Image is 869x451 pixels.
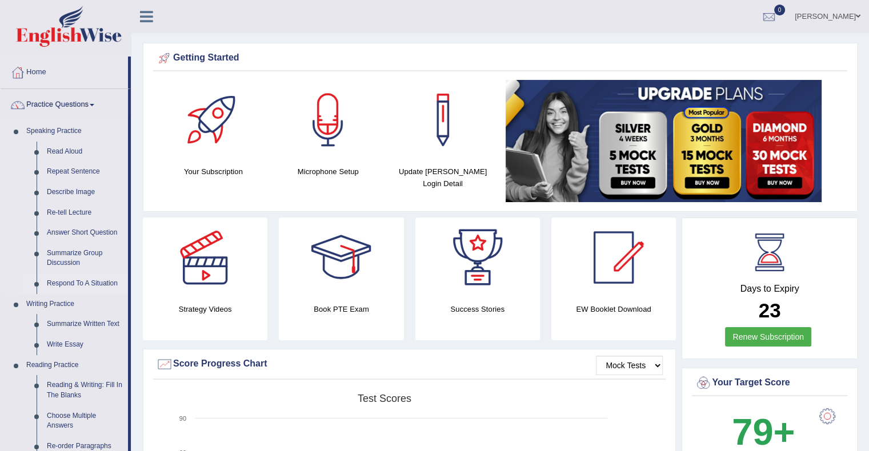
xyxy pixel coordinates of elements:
[42,406,128,436] a: Choose Multiple Answers
[21,355,128,376] a: Reading Practice
[42,243,128,273] a: Summarize Group Discussion
[391,166,495,190] h4: Update [PERSON_NAME] Login Detail
[1,89,128,118] a: Practice Questions
[42,223,128,243] a: Answer Short Question
[774,5,786,15] span: 0
[277,166,380,178] h4: Microphone Setup
[21,294,128,315] a: Writing Practice
[42,314,128,335] a: Summarize Written Text
[42,182,128,203] a: Describe Image
[358,393,411,404] tspan: Test scores
[156,50,844,67] div: Getting Started
[42,203,128,223] a: Re-tell Lecture
[156,356,663,373] div: Score Progress Chart
[42,162,128,182] a: Repeat Sentence
[42,375,128,405] a: Reading & Writing: Fill In The Blanks
[143,303,267,315] h4: Strategy Videos
[695,375,844,392] div: Your Target Score
[695,284,844,294] h4: Days to Expiry
[759,299,781,321] b: 23
[506,80,822,202] img: small5.jpg
[725,327,811,347] a: Renew Subscription
[42,273,128,294] a: Respond To A Situation
[179,415,186,422] text: 90
[21,121,128,142] a: Speaking Practice
[42,335,128,355] a: Write Essay
[551,303,676,315] h4: EW Booklet Download
[42,142,128,162] a: Read Aloud
[415,303,540,315] h4: Success Stories
[279,303,403,315] h4: Book PTE Exam
[162,166,265,178] h4: Your Subscription
[1,57,128,85] a: Home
